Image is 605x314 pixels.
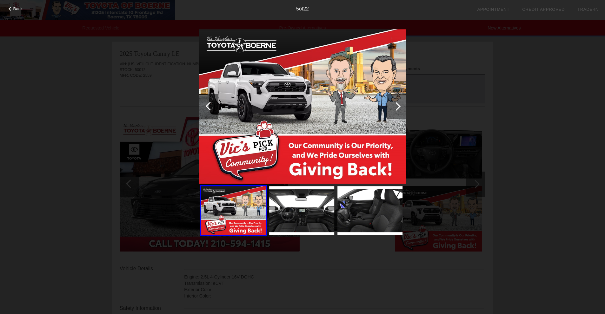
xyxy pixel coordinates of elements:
a: Trade-In [577,7,599,12]
span: 5 [296,6,299,11]
img: image.aspx [269,186,334,235]
img: image.aspx [199,29,406,184]
a: Credit Approved [522,7,565,12]
img: image.aspx [337,186,402,235]
span: 22 [303,6,309,11]
span: Back [13,6,23,11]
a: Appointment [477,7,509,12]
